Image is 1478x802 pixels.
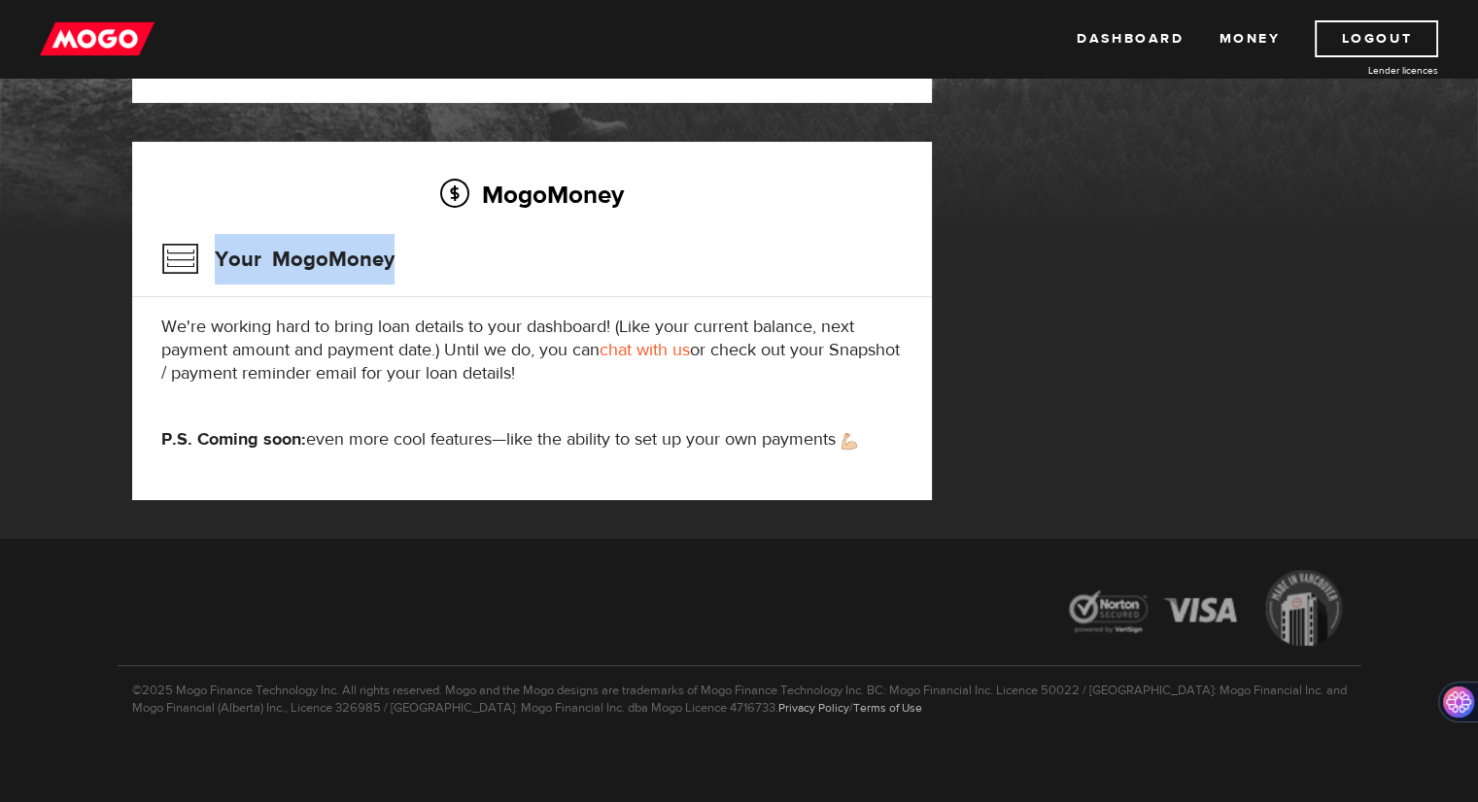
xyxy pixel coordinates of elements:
a: Lender licences [1292,63,1438,78]
a: Dashboard [1077,20,1184,57]
p: We're working hard to bring loan details to your dashboard! (Like your current balance, next paym... [161,316,903,385]
img: strong arm emoji [842,433,857,450]
a: Terms of Use [853,700,922,716]
strong: P.S. Coming soon: [161,428,306,451]
iframe: LiveChat chat widget [1089,351,1478,802]
a: Privacy Policy [778,700,849,716]
a: Logout [1315,20,1438,57]
h2: MogoMoney [161,174,903,215]
a: chat with us [600,339,690,361]
p: even more cool features—like the ability to set up your own payments [161,428,903,451]
img: mogo_logo-11ee424be714fa7cbb0f0f49df9e16ec.png [40,20,155,57]
p: ©2025 Mogo Finance Technology Inc. All rights reserved. Mogo and the Mogo designs are trademarks ... [118,665,1361,717]
img: legal-icons-92a2ffecb4d32d839781d1b4e4802d7b.png [1050,555,1361,665]
a: Money [1219,20,1280,57]
h3: Your MogoMoney [161,234,395,284]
